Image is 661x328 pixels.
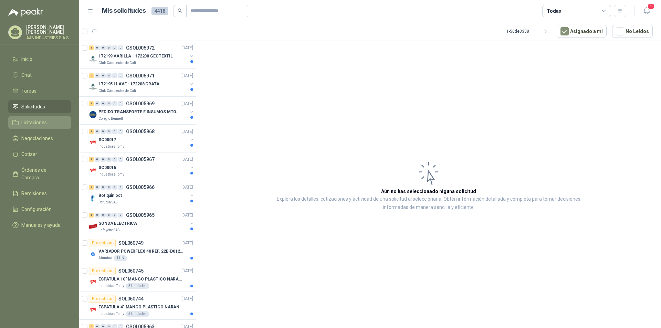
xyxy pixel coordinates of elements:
h1: Mis solicitudes [102,6,146,16]
h3: Aún no has seleccionado niguna solicitud [381,188,476,195]
button: No Leídos [612,25,653,38]
div: 1 UN [114,255,127,261]
p: Botiquin oct [98,192,122,199]
p: GSOL005968 [126,129,155,134]
p: GSOL005972 [126,45,155,50]
button: Asignado a mi [557,25,607,38]
span: Cotizar [21,150,37,158]
div: 0 [118,129,123,134]
a: 1 0 0 0 0 0 GSOL005969[DATE] Company LogoPEDIDO TRANSPORTE E INSUMOS MTO.Colegio Bennett [89,99,195,121]
span: 4418 [151,7,168,15]
a: Por cotizarSOL060749[DATE] Company LogoVARIADOR POWERFLEX 40 REF. 22B-D012N104Alumina1 UN [79,236,196,264]
div: Por cotizar [89,239,116,247]
p: SOL060749 [118,241,144,245]
p: Club Campestre de Cali [98,88,136,94]
div: 0 [95,129,100,134]
a: Tareas [8,84,71,97]
img: Company Logo [89,83,97,91]
div: 0 [95,101,100,106]
span: Órdenes de Compra [21,166,64,181]
div: 2 [89,185,94,190]
p: Lafayette SAS [98,228,119,233]
div: 1 [89,101,94,106]
p: Colegio Bennett [98,116,123,121]
p: [DATE] [181,128,193,135]
img: Company Logo [89,166,97,174]
p: VARIADOR POWERFLEX 40 REF. 22B-D012N104 [98,248,184,255]
p: ESPATULA 10" MANGO PLASTICO NARANJA MARCA TRUPPER [98,276,184,283]
a: Licitaciones [8,116,71,129]
a: Inicio [8,53,71,66]
p: SONDA ELECTRICA [98,220,137,227]
a: Negociaciones [8,132,71,145]
div: 0 [112,101,117,106]
div: 2 [89,73,94,78]
div: 0 [112,185,117,190]
a: Remisiones [8,187,71,200]
div: 1 [89,129,94,134]
div: 0 [95,73,100,78]
div: 0 [118,157,123,162]
div: 0 [106,45,112,50]
div: 0 [101,129,106,134]
p: [DATE] [181,212,193,219]
p: [DATE] [181,296,193,302]
div: 1 [89,157,94,162]
a: Por cotizarSOL060744[DATE] Company LogoESPATULA 4" MANGO PLASTICO NARANJA MARCA TRUPPERIndustrias... [79,292,196,320]
p: [DATE] [181,268,193,274]
p: GSOL005965 [126,213,155,218]
div: 0 [101,101,106,106]
div: 0 [95,157,100,162]
div: 0 [118,73,123,78]
div: 0 [101,213,106,218]
img: Company Logo [89,250,97,258]
a: Cotizar [8,148,71,161]
div: 0 [112,73,117,78]
div: 1 [89,213,94,218]
p: [DATE] [181,184,193,191]
a: 2 0 0 0 0 0 GSOL005971[DATE] Company Logo172195 LLAVE - 172208 GRATAClub Campestre de Cali [89,72,195,94]
p: Industrias Tomy [98,283,124,289]
img: Company Logo [89,194,97,202]
span: Manuales y ayuda [21,221,61,229]
span: Licitaciones [21,119,47,126]
a: Chat [8,68,71,82]
div: 0 [95,45,100,50]
img: Company Logo [89,222,97,230]
div: 0 [106,213,112,218]
p: [DATE] [181,240,193,246]
img: Company Logo [89,138,97,147]
span: search [178,8,182,13]
div: 0 [106,185,112,190]
div: 0 [95,213,100,218]
div: 1 [89,45,94,50]
img: Company Logo [89,278,97,286]
div: 0 [101,157,106,162]
span: Remisiones [21,190,47,197]
p: SOL060744 [118,296,144,301]
a: 1 0 0 0 0 0 GSOL005972[DATE] Company Logo172199 VARILLA - 172200 GEOTEXTILClub Campestre de Cali [89,44,195,66]
p: SC00016 [98,165,116,171]
p: [DATE] [181,100,193,107]
div: 5 Unidades [126,311,149,317]
span: Configuración [21,205,52,213]
p: Explora los detalles, cotizaciones y actividad de una solicitud al seleccionarla. Obtén informaci... [265,195,592,212]
p: [DATE] [181,45,193,51]
a: Manuales y ayuda [8,219,71,232]
p: 172195 LLAVE - 172208 GRATA [98,81,159,87]
div: 0 [118,185,123,190]
p: PEDIDO TRANSPORTE E INSUMOS MTO. [98,109,177,115]
div: 0 [101,73,106,78]
img: Company Logo [89,306,97,314]
span: 1 [647,3,655,10]
div: 0 [106,157,112,162]
p: GSOL005971 [126,73,155,78]
p: Industrias Tomy [98,172,124,177]
p: [DATE] [181,73,193,79]
p: A&B INDUSTRIES S.A.S [26,36,71,40]
p: Industrias Tomy [98,144,124,149]
p: Industrias Tomy [98,311,124,317]
p: GSOL005966 [126,185,155,190]
span: Solicitudes [21,103,45,110]
span: Tareas [21,87,36,95]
